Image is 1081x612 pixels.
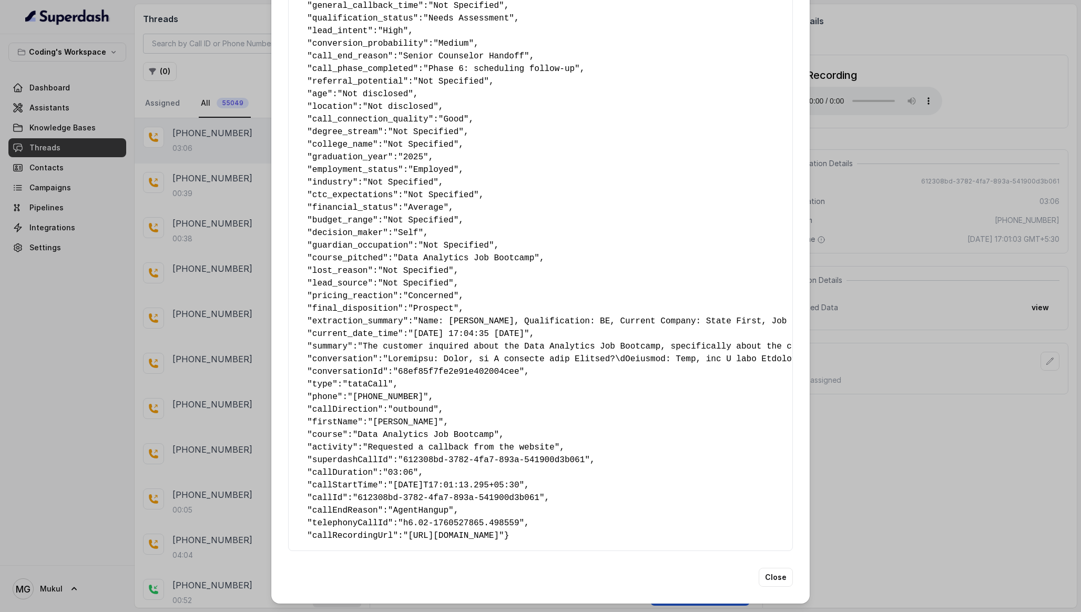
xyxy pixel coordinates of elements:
span: "Good" [438,115,469,124]
span: "Not Specified" [378,279,454,288]
span: call_connection_quality [312,115,429,124]
span: callStartTime [312,481,378,490]
span: conversation [312,354,373,364]
span: "[DATE]T17:01:13.295+05:30" [388,481,524,490]
span: "Senior Counselor Handoff" [398,52,529,61]
span: "Data Analytics Job Bootcamp" [393,253,539,263]
span: general_callback_time [312,1,419,11]
span: callDirection [312,405,378,414]
span: conversion_probability [312,39,423,48]
span: lead_intent [312,26,368,36]
span: "Not disclosed" [363,102,438,111]
span: superdashCallId [312,455,388,465]
span: "[PHONE_NUMBER]" [348,392,429,402]
span: summary [312,342,348,351]
button: Close [759,568,793,587]
span: ctc_expectations [312,190,393,200]
span: "Medium" [433,39,474,48]
span: "Needs Assessment" [423,14,514,23]
span: "[DATE] 17:04:35 [DATE]" [408,329,529,339]
span: callEndReason [312,506,378,515]
span: type [312,380,332,389]
span: "AgentHangup" [388,506,454,515]
span: financial_status [312,203,393,212]
span: call_end_reason [312,52,388,61]
span: final_disposition [312,304,398,313]
span: "Data Analytics Job Bootcamp" [353,430,499,440]
span: "68ef85f7fe2e91e402004cee" [393,367,524,376]
span: lead_source [312,279,368,288]
span: "Not disclosed" [338,89,413,99]
span: "Not Specified" [383,140,458,149]
span: age [312,89,328,99]
span: callRecordingUrl [312,531,393,540]
span: qualification_status [312,14,413,23]
span: "Not Specified" [413,77,489,86]
span: callDuration [312,468,373,477]
span: "[URL][DOMAIN_NAME]" [403,531,504,540]
span: extraction_summary [312,317,403,326]
span: "Self" [393,228,423,238]
span: "03:06" [383,468,418,477]
span: college_name [312,140,373,149]
span: "tataCall" [342,380,393,389]
span: "Phase 6: scheduling follow-up" [423,64,580,74]
span: current_date_time [312,329,398,339]
span: "Not Specified" [363,178,438,187]
span: lost_reason [312,266,368,276]
span: "High" [378,26,409,36]
span: pricing_reaction [312,291,393,301]
span: phone [312,392,338,402]
span: "Concerned" [403,291,459,301]
span: guardian_occupation [312,241,408,250]
span: call_phase_completed [312,64,413,74]
span: "2025" [398,152,429,162]
span: "[PERSON_NAME]" [368,417,443,427]
span: "Not Specified" [429,1,504,11]
span: "Not Specified" [383,216,458,225]
span: "612308bd-3782-4fa7-893a-541900d3b061" [398,455,590,465]
span: callId [312,493,343,503]
span: "h6.02-1760527865.498559" [398,518,524,528]
span: industry [312,178,353,187]
span: "Average" [403,203,448,212]
span: course [312,430,343,440]
span: "Not Specified" [388,127,464,137]
span: "Requested a callback from the website" [363,443,559,452]
span: conversationId [312,367,383,376]
span: telephonyCallId [312,518,388,528]
span: "Not Specified" [403,190,479,200]
span: firstName [312,417,358,427]
span: budget_range [312,216,373,225]
span: "Not Specified" [378,266,454,276]
span: course_pitched [312,253,383,263]
span: graduation_year [312,152,388,162]
span: "Employed" [408,165,458,175]
span: activity [312,443,353,452]
span: "Prospect" [408,304,458,313]
span: "outbound" [388,405,438,414]
span: degree_stream [312,127,378,137]
span: "Not Specified" [418,241,494,250]
span: "612308bd-3782-4fa7-893a-541900d3b061" [353,493,545,503]
span: location [312,102,353,111]
span: decision_maker [312,228,383,238]
span: employment_status [312,165,398,175]
span: referral_potential [312,77,403,86]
